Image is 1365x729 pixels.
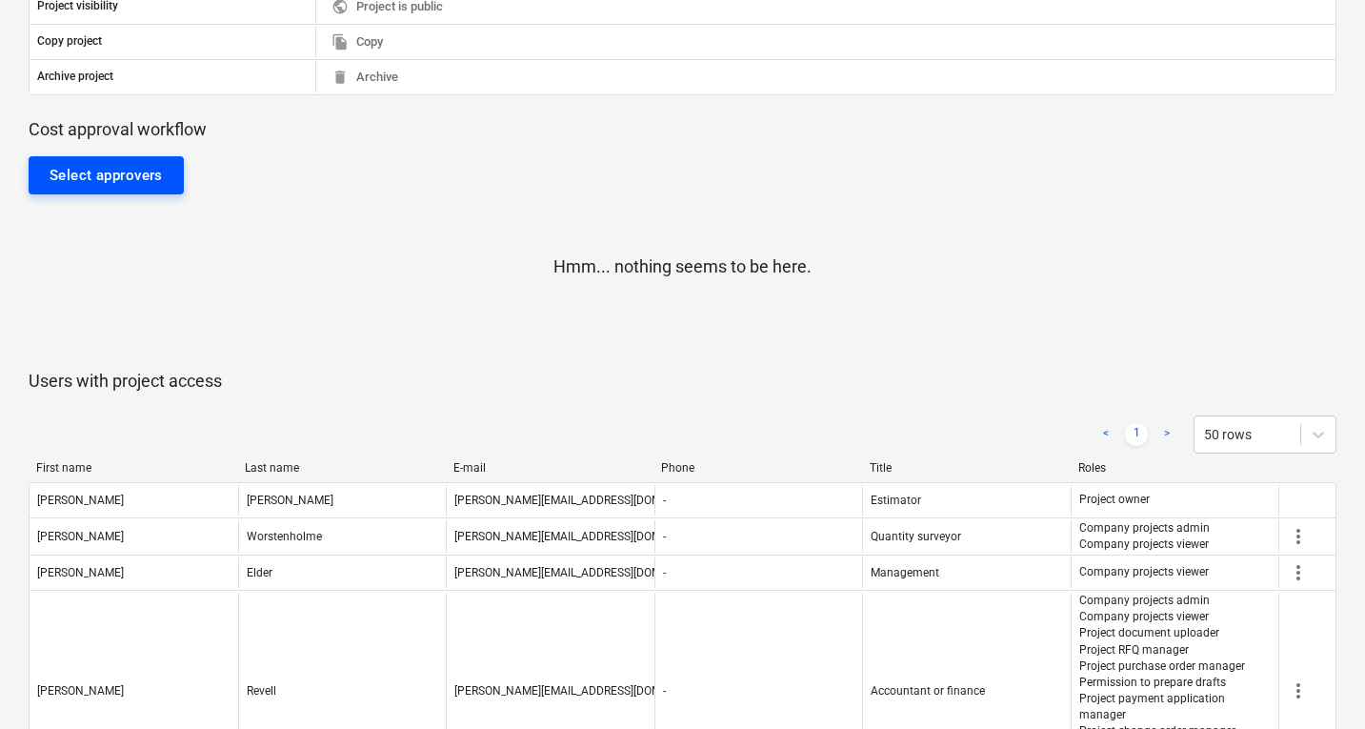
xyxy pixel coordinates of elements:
[663,684,666,698] div: -
[1079,675,1272,691] p: Permission to prepare drafts
[871,494,921,507] span: Estimator
[1155,423,1178,446] a: Next page
[871,566,939,579] span: Management
[663,494,666,507] div: -
[1078,461,1272,475] div: Roles
[50,163,163,188] div: Select approvers
[1079,564,1209,580] p: Company projects viewer
[247,494,333,507] div: [PERSON_NAME]
[331,33,349,51] span: file_copy
[1079,593,1272,609] p: Company projects admin
[29,156,184,194] button: Select approvers
[663,566,666,579] div: -
[454,684,720,698] div: [PERSON_NAME][EMAIL_ADDRESS][DOMAIN_NAME]
[37,530,124,543] div: [PERSON_NAME]
[247,566,272,579] div: Elder
[29,370,1336,393] p: Users with project access
[331,31,383,53] span: Copy
[37,33,102,50] p: Copy project
[1079,642,1272,658] p: Project RFQ manager
[454,530,720,543] div: [PERSON_NAME][EMAIL_ADDRESS][DOMAIN_NAME]
[870,461,1063,475] div: Title
[29,118,1336,141] p: Cost approval workflow
[247,684,276,698] div: Revell
[454,566,720,579] div: [PERSON_NAME][EMAIL_ADDRESS][DOMAIN_NAME]
[1079,520,1210,537] p: Company projects admin
[871,684,985,698] span: Accountant or finance
[553,255,812,278] p: Hmm... nothing seems to be here.
[1079,691,1272,723] p: Project payment application manager
[661,461,854,475] div: Phone
[1094,423,1117,446] a: Previous page
[331,67,398,89] span: Archive
[324,63,406,92] button: Archive
[1287,561,1310,584] span: more_vert
[1079,625,1272,641] p: Project document uploader
[1125,423,1148,446] a: Page 1 is your current page
[37,69,113,85] p: Archive project
[1287,525,1310,548] span: more_vert
[453,461,647,475] div: E-mail
[1079,658,1272,675] p: Project purchase order manager
[245,461,438,475] div: Last name
[37,494,124,507] div: [PERSON_NAME]
[37,566,124,579] div: [PERSON_NAME]
[454,494,720,507] div: [PERSON_NAME][EMAIL_ADDRESS][DOMAIN_NAME]
[331,69,349,86] span: delete
[663,530,666,543] div: -
[324,28,391,57] button: Copy
[871,530,961,543] span: Quantity surveyor
[247,530,322,543] div: Worstenholme
[37,684,124,698] div: [PERSON_NAME]
[36,461,230,475] div: First name
[1287,679,1310,702] span: more_vert
[1079,537,1210,553] p: Company projects viewer
[1079,492,1150,508] p: Project owner
[1079,609,1272,625] p: Company projects viewer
